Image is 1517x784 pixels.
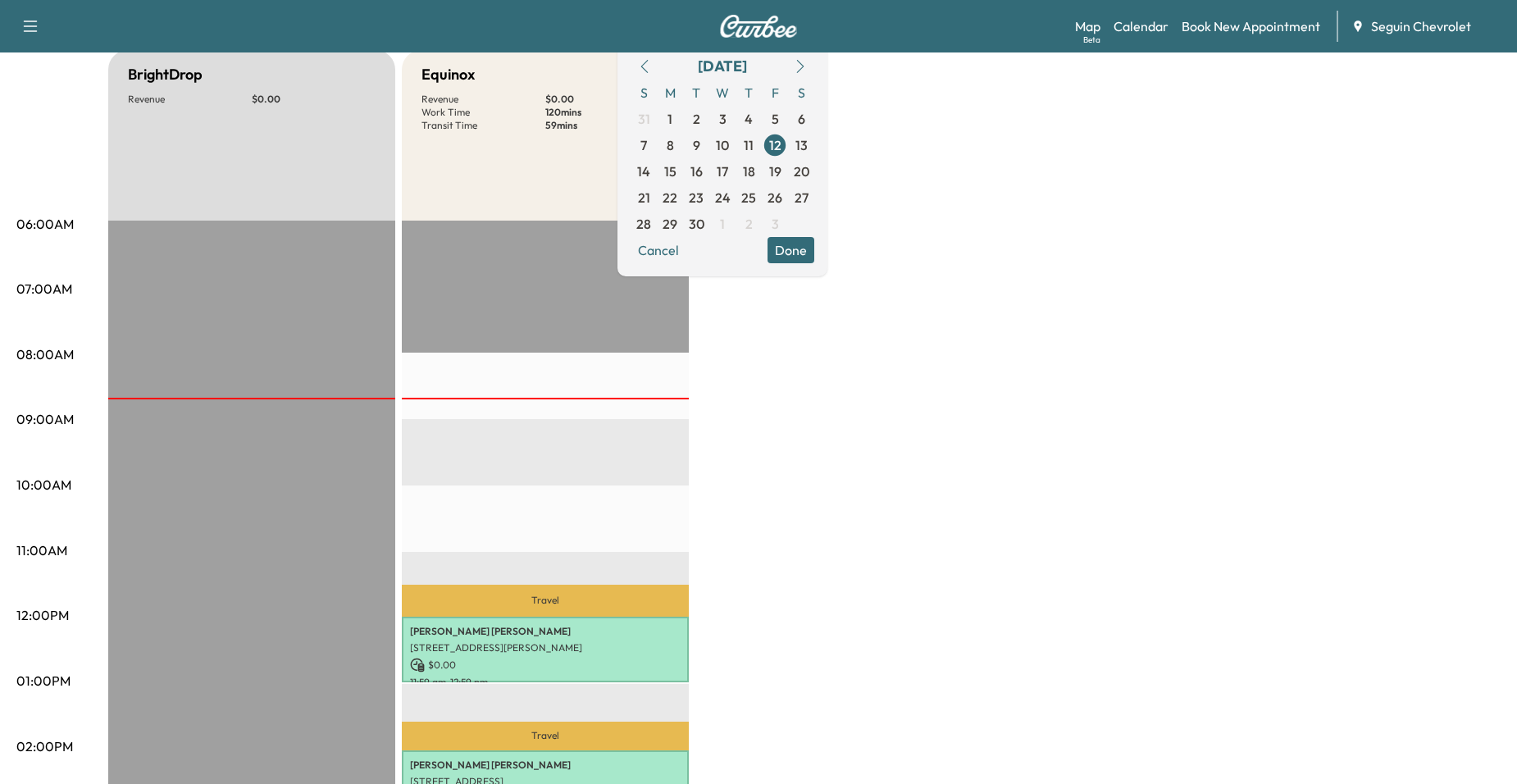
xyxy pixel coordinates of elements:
p: Travel [402,585,689,617]
p: Work Time [421,106,545,119]
span: 6 [798,109,805,129]
span: S [631,80,657,106]
span: 9 [693,135,700,155]
span: 28 [636,214,651,234]
span: 10 [716,135,729,155]
a: MapBeta [1075,16,1100,36]
span: 24 [715,188,731,207]
span: 7 [640,135,647,155]
span: F [762,80,788,106]
p: 02:00PM [16,736,73,756]
span: 2 [745,214,753,234]
p: 01:00PM [16,671,71,691]
span: T [683,80,709,106]
p: 120 mins [545,106,669,119]
p: 06:00AM [16,214,74,234]
span: W [709,80,736,106]
span: T [736,80,762,106]
span: 1 [667,109,672,129]
span: 13 [795,135,808,155]
span: 2 [693,109,700,129]
p: 11:59 am - 12:59 pm [410,676,681,689]
p: Revenue [421,93,545,106]
div: [DATE] [698,55,747,78]
span: 8 [667,135,674,155]
h5: Equinox [421,63,475,86]
p: 59 mins [545,119,669,132]
span: 25 [741,188,756,207]
span: S [788,80,814,106]
span: 17 [717,162,728,181]
span: 23 [689,188,704,207]
span: 18 [743,162,755,181]
p: 09:00AM [16,409,74,429]
p: Revenue [128,93,252,106]
span: 22 [663,188,677,207]
span: 20 [794,162,809,181]
p: $ 0.00 [410,658,681,672]
p: Transit Time [421,119,545,132]
h5: BrightDrop [128,63,203,86]
span: 1 [720,214,725,234]
span: 14 [637,162,650,181]
p: 08:00AM [16,344,74,364]
a: Calendar [1114,16,1168,36]
span: 30 [689,214,704,234]
p: [PERSON_NAME] [PERSON_NAME] [410,759,681,772]
span: 19 [769,162,781,181]
p: [STREET_ADDRESS][PERSON_NAME] [410,641,681,654]
img: Curbee Logo [719,15,798,38]
span: 3 [772,214,779,234]
button: Done [768,237,814,263]
a: Book New Appointment [1182,16,1320,36]
p: 11:00AM [16,540,67,560]
p: $ 0.00 [252,93,376,106]
span: 29 [663,214,677,234]
p: 12:00PM [16,605,69,625]
span: M [657,80,683,106]
span: 27 [795,188,809,207]
p: Travel [402,722,689,750]
span: 21 [638,188,650,207]
p: 07:00AM [16,279,72,299]
p: $ 0.00 [545,93,669,106]
span: 15 [664,162,676,181]
span: 31 [638,109,650,129]
span: 26 [768,188,782,207]
span: 16 [690,162,703,181]
div: Beta [1083,34,1100,46]
span: Seguin Chevrolet [1371,16,1471,36]
span: 4 [745,109,753,129]
button: Cancel [631,237,686,263]
p: 10:00AM [16,475,71,495]
span: 12 [769,135,781,155]
p: [PERSON_NAME] [PERSON_NAME] [410,625,681,638]
span: 3 [719,109,727,129]
span: 5 [772,109,779,129]
span: 11 [744,135,754,155]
